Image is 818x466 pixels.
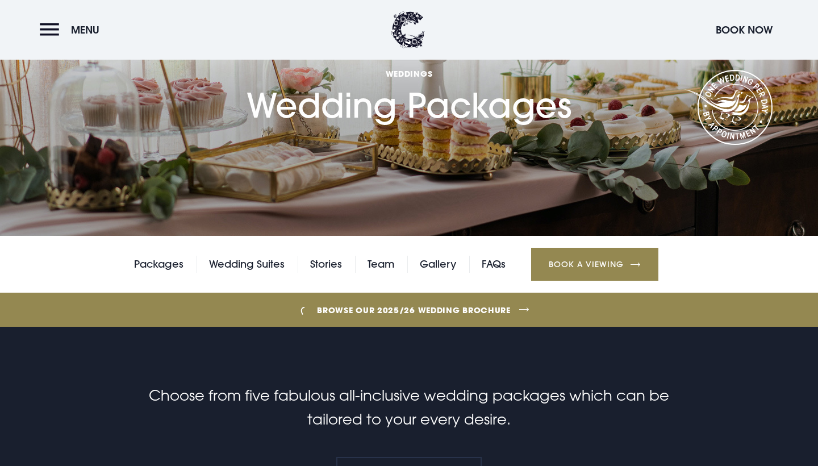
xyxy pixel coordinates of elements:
p: Choose from five fabulous all-inclusive wedding packages which can be tailored to your every desire. [139,384,679,431]
a: Wedding Suites [209,256,285,273]
a: Team [368,256,394,273]
a: Book a Viewing [531,248,658,281]
img: Clandeboye Lodge [391,11,425,48]
a: Packages [134,256,183,273]
button: Book Now [710,18,778,42]
a: Stories [310,256,342,273]
a: Gallery [420,256,456,273]
span: Weddings [247,68,571,79]
button: Menu [40,18,105,42]
span: Menu [71,23,99,36]
h1: Wedding Packages [247,11,571,126]
a: FAQs [482,256,506,273]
